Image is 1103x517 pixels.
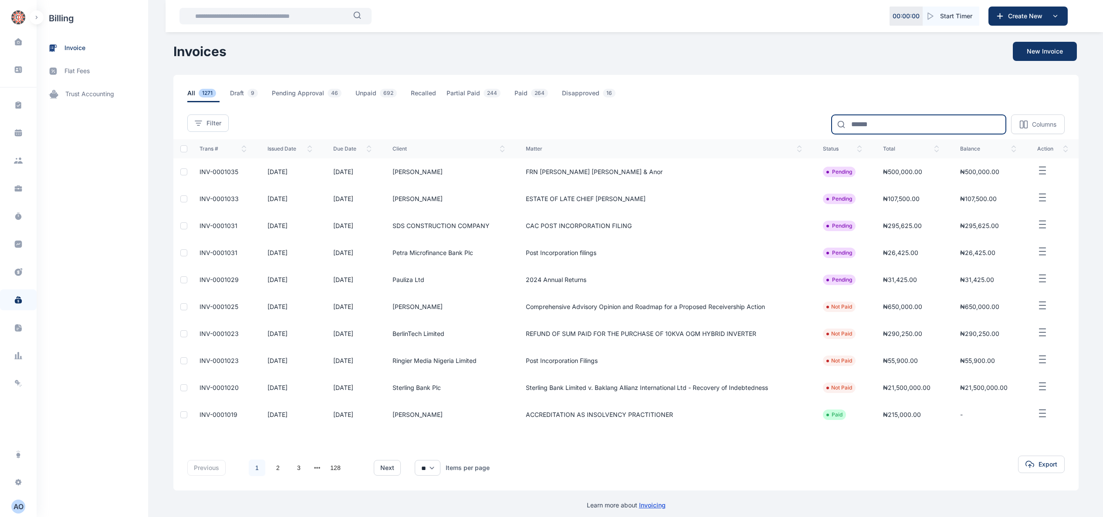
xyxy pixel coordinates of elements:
a: INV-0001031 [200,222,237,229]
td: [PERSON_NAME] [382,158,515,185]
td: [DATE] [257,374,323,401]
span: ₦295,625.00 [883,222,922,229]
span: Unpaid [355,89,400,102]
td: ESTATE OF LATE CHIEF [PERSON_NAME] [515,185,812,212]
a: 2 [270,460,286,476]
span: ₦21,500,000.00 [883,384,930,391]
span: ₦31,425.00 [960,276,994,283]
span: 9 [247,89,258,97]
button: Start Timer [923,7,979,26]
li: Not Paid [826,357,852,364]
span: Draft [230,89,261,102]
a: Disapproved16 [562,89,629,102]
span: ₦26,425.00 [960,249,995,256]
a: Paid264 [514,89,562,102]
td: Post Incorporation Filings [515,347,812,374]
td: [DATE] [257,185,323,212]
span: ₦290,250.00 [960,330,999,337]
button: Columns [1011,114,1065,134]
button: Export [1018,456,1065,473]
div: A O [11,501,25,512]
td: [DATE] [257,347,323,374]
span: 46 [328,89,342,97]
a: INV-0001031 [200,249,237,256]
span: status [823,145,863,152]
td: [DATE] [323,158,382,185]
span: Paid [514,89,551,102]
button: AO [11,500,25,514]
span: Pending Approval [272,89,345,102]
td: Post Incorporation filings [515,239,812,266]
a: trust accounting [37,83,148,106]
li: Paid [826,411,842,418]
span: ₦295,625.00 [960,222,999,229]
h1: Invoices [173,44,227,59]
td: [PERSON_NAME] [382,185,515,212]
li: 上一页 [233,462,245,474]
li: Not Paid [826,384,852,391]
li: Pending [826,168,852,175]
span: ₦500,000.00 [883,168,922,175]
td: [DATE] [323,185,382,212]
td: [DATE] [323,212,382,239]
span: Partial Paid [447,89,504,102]
span: Recalled [411,89,436,102]
li: Pending [826,195,852,202]
a: Draft9 [230,89,272,102]
span: ₦107,500.00 [883,195,920,202]
span: trust accounting [65,90,114,99]
span: ₦31,425.00 [883,276,917,283]
span: issued date [267,145,312,152]
button: Filter [187,114,229,132]
p: Columns [1032,120,1056,129]
span: ₦55,900.00 [883,357,918,364]
span: 1271 [199,89,216,97]
span: flat fees [64,67,90,76]
td: REFUND OF SUM PAID FOR THE PURCHASE OF 10KVA OGM HYBRID INVERTER [515,320,812,347]
button: AO [5,500,31,514]
td: ACCREDITATION AS INSOLVENCY PRACTITIONER [515,401,812,428]
li: 2 [269,459,287,477]
li: Pending [826,222,852,229]
span: Export [1039,460,1057,469]
li: Pending [826,276,852,283]
td: [DATE] [257,266,323,293]
a: 128 [327,460,344,476]
a: Unpaid692 [355,89,411,102]
a: INV-0001023 [200,357,239,364]
a: INV-0001020 [200,384,239,391]
span: Disapproved [562,89,619,102]
span: ₦107,500.00 [960,195,997,202]
a: invoice [37,37,148,60]
td: Ringier Media Nigeria Limited [382,347,515,374]
td: [DATE] [257,158,323,185]
span: ₦650,000.00 [960,303,999,310]
a: All1271 [187,89,230,102]
span: Start Timer [940,12,972,20]
td: [DATE] [257,239,323,266]
p: Learn more about [587,501,666,510]
li: Not Paid [826,303,852,310]
a: 1 [249,460,265,476]
span: balance [960,145,1016,152]
td: Petra Microfinance Bank Plc [382,239,515,266]
button: next [374,460,401,476]
td: [DATE] [323,374,382,401]
a: INV-0001023 [200,330,239,337]
li: 向后 3 页 [311,462,323,474]
td: [DATE] [323,320,382,347]
td: BerlinTech Limited [382,320,515,347]
span: 244 [484,89,501,97]
td: [DATE] [323,347,382,374]
td: Sterling Bank Plc [382,374,515,401]
a: INV-0001035 [200,168,238,175]
a: Pending Approval46 [272,89,355,102]
a: Invoicing [639,501,666,509]
td: 2024 Annual Returns [515,266,812,293]
span: ₦26,425.00 [883,249,918,256]
span: ₦215,000.00 [883,411,921,418]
